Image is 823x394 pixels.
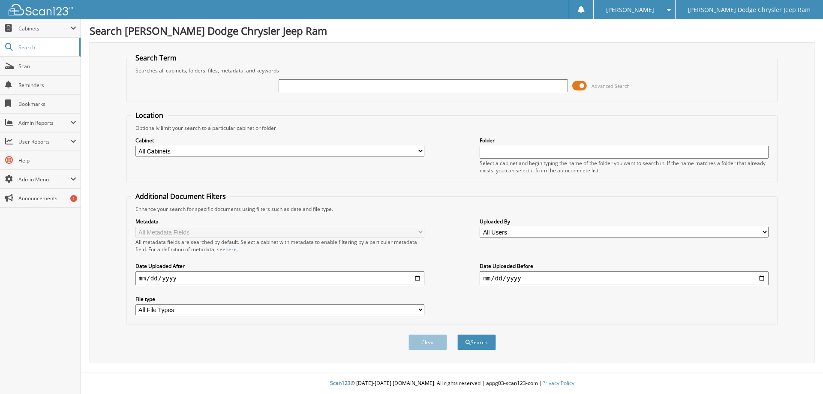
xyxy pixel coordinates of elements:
img: scan123-logo-white.svg [9,4,73,15]
span: Scan [18,63,76,70]
button: Clear [408,334,447,350]
label: Uploaded By [480,218,769,225]
label: Folder [480,137,769,144]
div: All metadata fields are searched by default. Select a cabinet with metadata to enable filtering b... [135,238,424,253]
div: Searches all cabinets, folders, files, metadata, and keywords [131,67,773,74]
input: start [135,271,424,285]
div: Select a cabinet and begin typing the name of the folder you want to search in. If the name match... [480,159,769,174]
label: Date Uploaded After [135,262,424,270]
button: Search [457,334,496,350]
a: here [225,246,237,253]
legend: Location [131,111,168,120]
div: Optionally limit your search to a particular cabinet or folder [131,124,773,132]
span: Announcements [18,195,76,202]
div: Enhance your search for specific documents using filters such as date and file type. [131,205,773,213]
h1: Search [PERSON_NAME] Dodge Chrysler Jeep Ram [90,24,814,38]
span: Scan123 [330,379,351,387]
span: User Reports [18,138,70,145]
input: end [480,271,769,285]
span: Admin Menu [18,176,70,183]
span: Admin Reports [18,119,70,126]
span: Advanced Search [592,83,630,89]
label: Cabinet [135,137,424,144]
div: © [DATE]-[DATE] [DOMAIN_NAME]. All rights reserved | appg03-scan123-com | [81,373,823,394]
legend: Search Term [131,53,181,63]
legend: Additional Document Filters [131,192,230,201]
label: File type [135,295,424,303]
span: Help [18,157,76,164]
span: Cabinets [18,25,70,32]
span: Reminders [18,81,76,89]
span: [PERSON_NAME] Dodge Chrysler Jeep Ram [688,7,811,12]
div: 1 [70,195,77,202]
label: Metadata [135,218,424,225]
span: [PERSON_NAME] [606,7,654,12]
label: Date Uploaded Before [480,262,769,270]
span: Search [18,44,75,51]
a: Privacy Policy [542,379,574,387]
span: Bookmarks [18,100,76,108]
